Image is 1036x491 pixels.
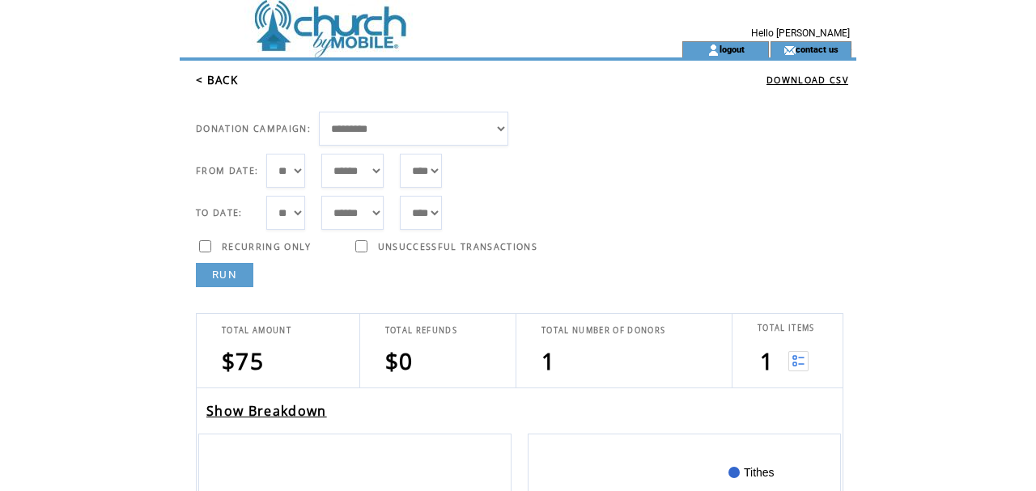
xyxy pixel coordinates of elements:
span: TOTAL NUMBER OF DONORS [541,325,665,336]
text: Tithes [744,466,775,479]
a: < BACK [196,73,238,87]
a: logout [720,44,745,54]
img: account_icon.gif [707,44,720,57]
a: contact us [796,44,839,54]
span: $75 [222,345,264,376]
span: DONATION CAMPAIGN: [196,123,311,134]
span: 1 [541,345,555,376]
a: RUN [196,263,253,287]
span: FROM DATE: [196,165,258,176]
span: $0 [385,345,414,376]
span: TO DATE: [196,207,243,218]
span: Hello [PERSON_NAME] [751,28,850,39]
a: DOWNLOAD CSV [766,74,848,86]
span: RECURRING ONLY [222,241,312,252]
a: Show Breakdown [206,402,327,420]
span: UNSUCCESSFUL TRANSACTIONS [378,241,537,252]
span: 1 [760,345,774,376]
span: TOTAL ITEMS [758,323,815,333]
span: TOTAL REFUNDS [385,325,457,336]
img: contact_us_icon.gif [783,44,796,57]
span: TOTAL AMOUNT [222,325,291,336]
img: View list [788,351,809,371]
